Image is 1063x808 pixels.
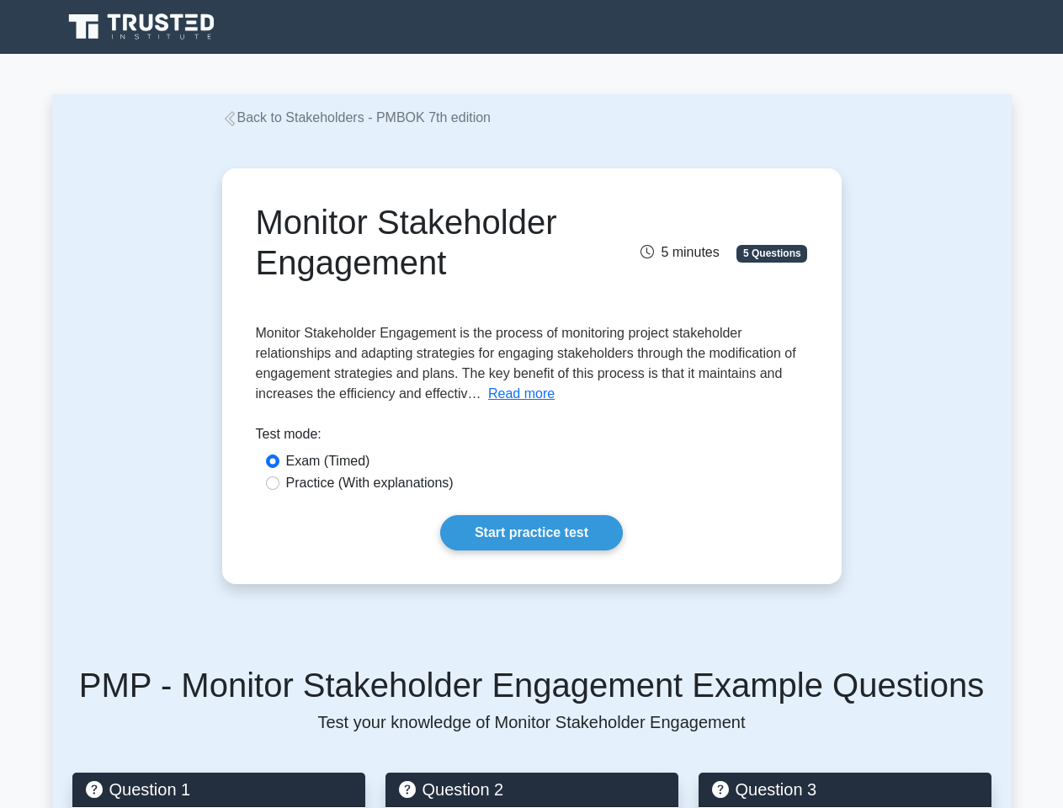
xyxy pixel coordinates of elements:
a: Back to Stakeholders - PMBOK 7th edition [222,110,491,125]
h5: Question 1 [86,779,352,800]
p: Test your knowledge of Monitor Stakeholder Engagement [72,712,991,732]
h5: Question 2 [399,779,665,800]
h5: Question 3 [712,779,978,800]
span: 5 Questions [736,245,807,262]
span: 5 minutes [640,245,719,259]
span: Monitor Stakeholder Engagement is the process of monitoring project stakeholder relationships and... [256,326,796,401]
div: Test mode: [256,424,808,451]
a: Start practice test [440,515,623,550]
label: Practice (With explanations) [286,473,454,493]
h5: PMP - Monitor Stakeholder Engagement Example Questions [72,665,991,705]
h1: Monitor Stakeholder Engagement [256,202,617,283]
button: Read more [488,384,555,404]
label: Exam (Timed) [286,451,370,471]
